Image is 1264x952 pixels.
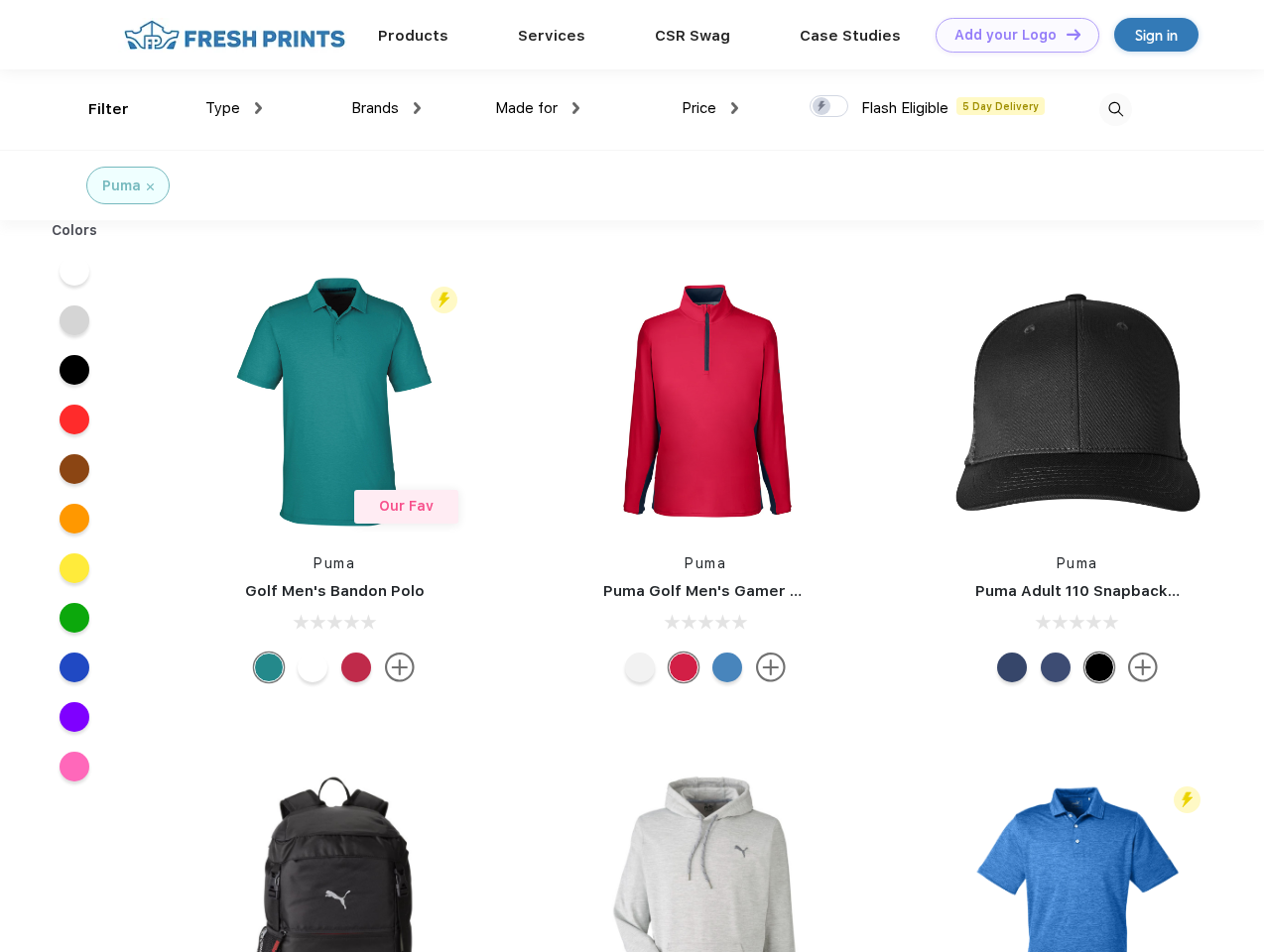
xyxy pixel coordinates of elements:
img: filter_cancel.svg [147,183,154,190]
img: dropdown.png [414,102,421,114]
span: Type [205,99,240,117]
img: flash_active_toggle.svg [431,287,457,313]
div: Add your Logo [954,27,1057,44]
img: DT [1067,29,1080,40]
img: func=resize&h=266 [946,270,1209,534]
img: dropdown.png [572,102,579,114]
span: Our Fav [379,498,434,514]
a: Golf Men's Bandon Polo [245,582,425,600]
a: Puma Golf Men's Gamer Golf Quarter-Zip [603,582,917,600]
a: CSR Swag [655,27,730,45]
a: Sign in [1114,18,1199,52]
div: Peacoat Qut Shd [1041,653,1071,682]
img: dropdown.png [255,102,262,114]
div: Puma [102,176,141,196]
img: desktop_search.svg [1099,93,1132,126]
img: fo%20logo%202.webp [118,18,351,53]
div: Colors [37,220,113,241]
div: Pma Blk Pma Blk [1084,653,1114,682]
img: dropdown.png [731,102,738,114]
span: 5 Day Delivery [956,97,1045,115]
div: Bright White [298,653,327,682]
div: Ski Patrol [341,653,371,682]
div: Ski Patrol [669,653,698,682]
span: Price [682,99,716,117]
div: Bright Cobalt [712,653,742,682]
span: Made for [495,99,558,117]
div: Green Lagoon [254,653,284,682]
img: func=resize&h=266 [202,270,466,534]
img: more.svg [756,653,786,682]
a: Puma [314,555,355,571]
a: Services [518,27,585,45]
div: Peacoat with Qut Shd [997,653,1027,682]
a: Puma [685,555,726,571]
span: Flash Eligible [861,99,948,117]
a: Puma [1057,555,1098,571]
img: func=resize&h=266 [573,270,837,534]
img: more.svg [1128,653,1158,682]
img: more.svg [385,653,415,682]
span: Brands [351,99,399,117]
div: Filter [88,98,129,121]
div: Sign in [1135,24,1178,47]
img: flash_active_toggle.svg [1174,786,1201,813]
div: Bright White [625,653,655,682]
a: Products [378,27,448,45]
